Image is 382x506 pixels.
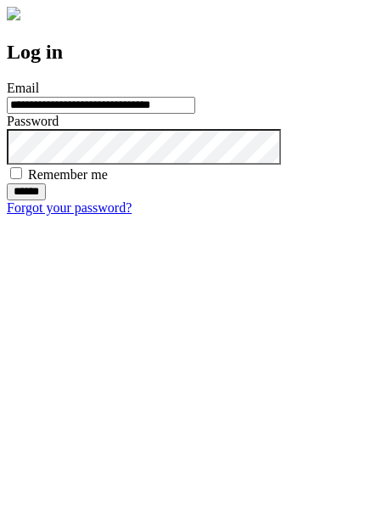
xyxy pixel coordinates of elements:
[7,41,375,64] h2: Log in
[7,200,132,215] a: Forgot your password?
[7,7,20,20] img: logo-4e3dc11c47720685a147b03b5a06dd966a58ff35d612b21f08c02c0306f2b779.png
[7,81,39,95] label: Email
[7,114,59,128] label: Password
[28,167,108,182] label: Remember me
